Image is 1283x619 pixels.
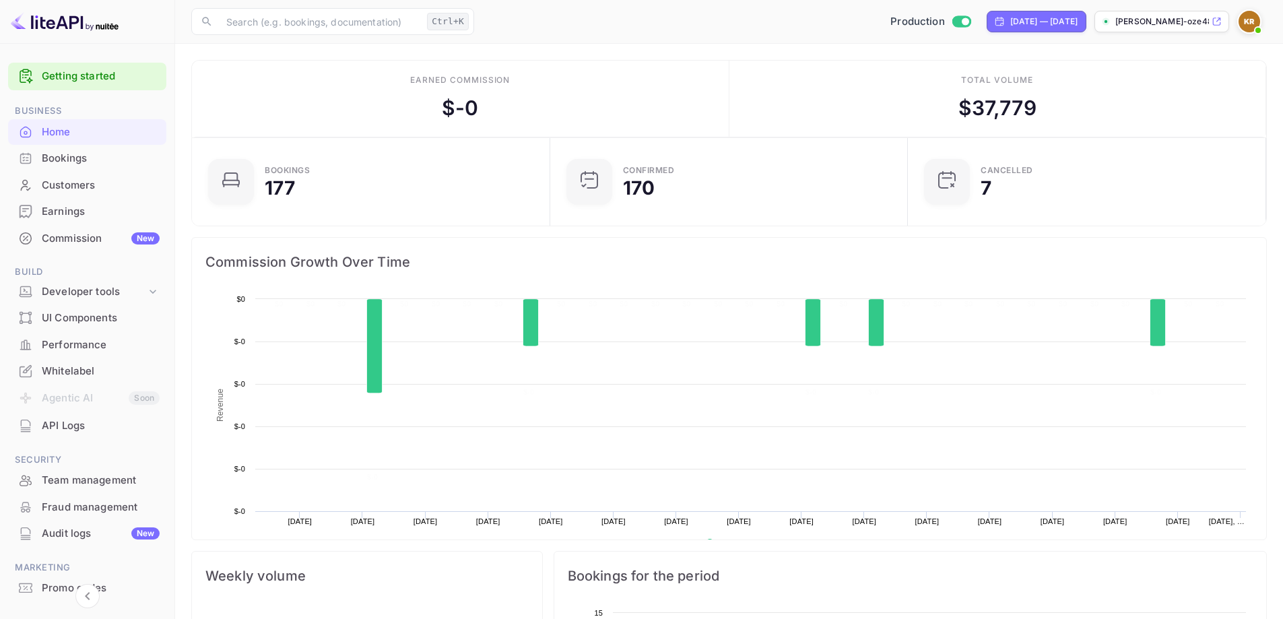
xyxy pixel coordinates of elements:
[8,413,166,438] a: API Logs
[8,575,166,600] a: Promo codes
[410,74,510,86] div: Earned commission
[8,305,166,331] div: UI Components
[8,172,166,199] div: Customers
[234,422,245,430] text: $-0
[1209,517,1245,525] text: [DATE], …
[8,521,166,546] a: Audit logsNew
[8,560,166,575] span: Marketing
[8,63,166,90] div: Getting started
[414,517,438,525] text: [DATE]
[234,465,245,473] text: $-0
[8,494,166,521] div: Fraud management
[8,199,166,225] div: Earnings
[8,199,166,224] a: Earnings
[1103,517,1127,525] text: [DATE]
[620,300,628,308] text: $0
[442,93,478,123] div: $ -0
[42,204,160,220] div: Earnings
[42,364,160,379] div: Whitelabel
[42,581,160,596] div: Promo codes
[8,332,166,357] a: Performance
[594,609,603,617] text: 15
[8,305,166,330] a: UI Components
[427,13,469,30] div: Ctrl+K
[557,300,566,308] text: $0
[236,295,245,303] text: $0
[1184,300,1193,308] text: $0
[1150,388,1161,396] text: $-0
[275,300,284,308] text: $0
[218,8,422,35] input: Search (e.g. bookings, documentation)
[1216,300,1224,308] text: $0
[1027,300,1036,308] text: $0
[789,517,814,525] text: [DATE]
[8,265,166,280] span: Build
[8,521,166,547] div: Audit logsNew
[205,251,1253,273] span: Commission Growth Over Time
[651,300,660,308] text: $0
[539,517,563,525] text: [DATE]
[8,104,166,119] span: Business
[131,232,160,245] div: New
[8,413,166,439] div: API Logs
[8,145,166,170] a: Bookings
[8,172,166,197] a: Customers
[601,517,626,525] text: [DATE]
[42,526,160,542] div: Audit logs
[8,467,166,494] div: Team management
[265,166,310,174] div: Bookings
[42,69,160,84] a: Getting started
[476,517,500,525] text: [DATE]
[42,500,160,515] div: Fraud management
[1090,300,1099,308] text: $0
[745,300,754,308] text: $0
[8,280,166,304] div: Developer tools
[915,517,940,525] text: [DATE]
[839,300,848,308] text: $0
[978,517,1002,525] text: [DATE]
[42,151,160,166] div: Bookings
[8,575,166,601] div: Promo codes
[463,300,471,308] text: $0
[902,300,911,308] text: $0
[523,388,534,396] text: $-0
[890,14,945,30] span: Production
[1010,15,1078,28] div: [DATE] — [DATE]
[1059,300,1067,308] text: $0
[1041,517,1065,525] text: [DATE]
[42,231,160,247] div: Commission
[868,388,879,396] text: $-0
[682,300,691,308] text: $0
[42,337,160,353] div: Performance
[400,300,409,308] text: $0
[8,358,166,385] div: Whitelabel
[131,527,160,540] div: New
[351,517,375,525] text: [DATE]
[367,473,378,481] text: $-0
[42,418,160,434] div: API Logs
[337,300,346,308] text: $0
[996,300,1005,308] text: $0
[42,125,160,140] div: Home
[8,467,166,492] a: Team management
[432,300,440,308] text: $0
[852,517,876,525] text: [DATE]
[623,166,675,174] div: Confirmed
[8,494,166,519] a: Fraud management
[805,388,816,396] text: $-0
[719,539,753,548] text: Revenue
[1121,300,1130,308] text: $0
[777,300,785,308] text: $0
[8,453,166,467] span: Security
[8,332,166,358] div: Performance
[961,74,1033,86] div: Total volume
[42,473,160,488] div: Team management
[8,226,166,252] div: CommissionNew
[265,178,295,197] div: 177
[205,565,529,587] span: Weekly volume
[714,300,723,308] text: $0
[1239,11,1260,32] img: Kobus Roux
[234,337,245,346] text: $-0
[568,565,1253,587] span: Bookings for the period
[981,166,1033,174] div: CANCELLED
